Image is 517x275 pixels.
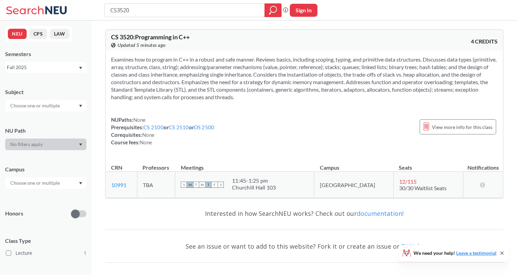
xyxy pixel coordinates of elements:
[175,157,314,172] th: Meetings
[5,177,86,189] div: Dropdown arrow
[5,127,86,134] div: NU Path
[357,209,404,218] a: documentation!
[194,124,215,130] a: DS 2500
[5,166,86,173] div: Campus
[110,4,260,16] input: Class, professor, course number, "phrase"
[137,157,175,172] th: Professors
[5,139,86,150] div: Dropdown arrow
[199,182,205,188] span: W
[232,184,276,191] div: Churchill Hall 103
[393,157,463,172] th: Seats
[7,102,64,110] input: Choose one or multiple
[400,242,422,250] a: GitHub
[79,105,82,107] svg: Dropdown arrow
[169,124,189,130] a: CS 2510
[50,29,69,39] button: LAW
[269,5,277,15] svg: magnifying glass
[142,132,154,138] span: None
[111,33,190,41] span: CS 3520 : Programming in C++
[118,41,166,49] span: Updated 5 minutes ago
[79,143,82,146] svg: Dropdown arrow
[7,64,78,71] div: Fall 2025
[111,182,126,188] a: 10991
[463,157,503,172] th: Notifications
[7,179,64,187] input: Choose one or multiple
[471,38,498,45] span: 4 CREDITS
[314,172,394,198] td: [GEOGRAPHIC_DATA]
[399,185,447,191] span: 30/30 Waitlist Seats
[140,139,152,145] span: None
[105,236,503,256] div: See an issue or want to add to this website? Fork it or create an issue on .
[111,56,498,101] section: Examines how to program in C++ in a robust and safe manner. Reviews basics, including scoping, ty...
[5,62,86,73] div: Fall 2025Dropdown arrow
[205,182,212,188] span: T
[105,204,503,223] div: Interested in how SearchNEU works? Check out our
[181,182,187,188] span: S
[5,50,86,58] div: Semesters
[79,182,82,185] svg: Dropdown arrow
[264,3,282,17] div: magnifying glass
[5,210,23,218] p: Honors
[212,182,218,188] span: F
[84,249,86,257] span: 1
[8,29,27,39] button: NEU
[232,177,276,184] div: 11:45 - 1:25 pm
[413,251,496,256] span: We need your help!
[144,124,164,130] a: CS 2100
[79,67,82,69] svg: Dropdown arrow
[5,100,86,112] div: Dropdown arrow
[6,249,86,258] label: Lecture
[290,4,317,17] button: Sign In
[218,182,224,188] span: S
[111,164,122,171] div: CRN
[399,178,417,185] span: 12 / 115
[111,116,214,146] div: NUPaths: Prerequisites: or or Corequisites: Course fees:
[187,182,193,188] span: M
[5,88,86,96] div: Subject
[193,182,199,188] span: T
[29,29,47,39] button: CPS
[133,117,146,123] span: None
[314,157,394,172] th: Campus
[456,250,496,256] a: Leave a testimonial
[137,172,175,198] td: TBA
[5,237,86,245] span: Class Type
[432,123,492,131] span: View more info for this class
